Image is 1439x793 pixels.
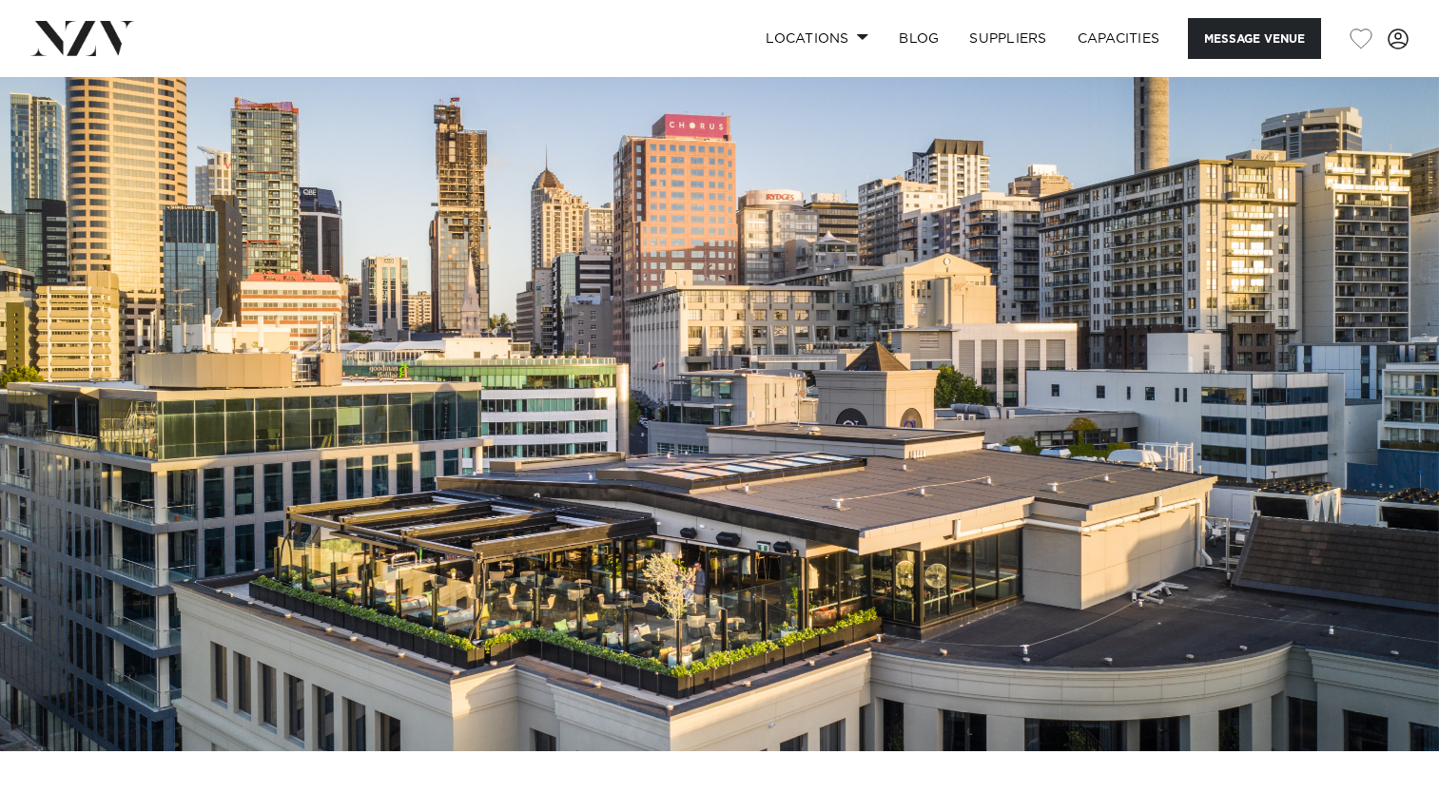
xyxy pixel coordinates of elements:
[750,18,884,59] a: Locations
[1062,18,1176,59] a: Capacities
[1188,18,1321,59] button: Message Venue
[954,18,1061,59] a: SUPPLIERS
[884,18,954,59] a: BLOG
[30,21,134,55] img: nzv-logo.png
